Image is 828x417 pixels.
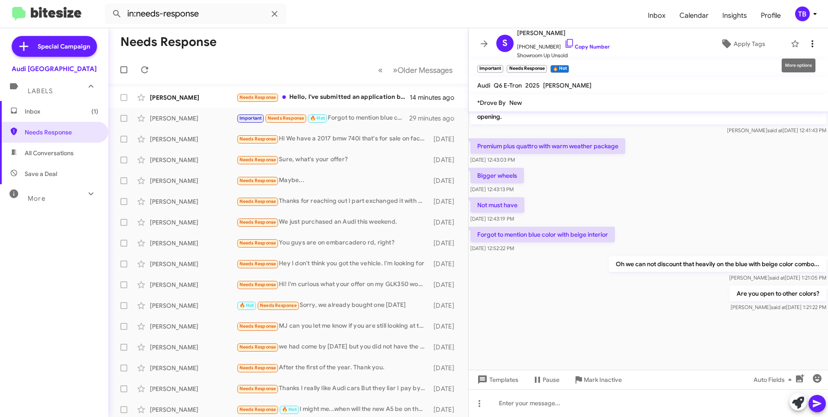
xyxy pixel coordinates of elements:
span: Showroom Up Unsold [517,51,610,60]
div: [PERSON_NAME] [150,135,236,143]
span: » [393,65,398,75]
div: [PERSON_NAME] [150,156,236,164]
div: [DATE] [430,218,461,227]
button: TB [788,7,818,21]
span: Needs Response [239,365,276,371]
div: [PERSON_NAME] [150,93,236,102]
button: Mark Inactive [566,372,629,388]
div: [PERSON_NAME] [150,114,236,123]
p: Oh we can not discount that heavily on the blue with beige color combo... [609,256,826,272]
span: Inbox [25,107,98,116]
button: Next [388,61,458,79]
p: Premium plus quattro with warm weather package [470,138,625,154]
span: Needs Response [239,199,276,204]
span: 🔥 Hot [239,303,254,308]
div: Audi [GEOGRAPHIC_DATA] [12,65,97,73]
a: Profile [754,3,788,28]
div: [DATE] [430,176,461,185]
p: Are you open to other colors? [730,286,826,301]
div: [PERSON_NAME] [150,260,236,268]
span: Needs Response [239,219,276,225]
span: Needs Response [239,386,276,391]
span: said at [767,127,783,134]
span: (1) [91,107,98,116]
div: [DATE] [430,197,461,206]
button: Pause [525,372,566,388]
span: Needs Response [239,240,276,246]
div: [PERSON_NAME] [150,218,236,227]
nav: Page navigation example [373,61,458,79]
div: [DATE] [430,384,461,393]
div: More options [782,59,815,72]
div: [PERSON_NAME] [150,384,236,393]
div: [DATE] [430,301,461,310]
span: Q6 E-Tron [494,81,522,89]
div: [DATE] [430,364,461,372]
div: Hey I don't think you got the vehicle. I'm looking for [236,259,430,269]
span: Needs Response [239,136,276,142]
div: [DATE] [430,280,461,289]
div: Forgot to mention blue color with beige interior [236,113,409,123]
span: Needs Response [239,344,276,350]
small: Needs Response [507,65,547,73]
span: Important [239,115,262,121]
span: [DATE] 12:43:13 PM [470,186,514,192]
div: [PERSON_NAME] [150,239,236,248]
span: Needs Response [260,303,297,308]
span: Audi [477,81,490,89]
a: Insights [715,3,754,28]
div: [PERSON_NAME] [150,176,236,185]
span: [PERSON_NAME] [517,28,610,38]
span: Older Messages [398,65,453,75]
div: [PERSON_NAME] [150,322,236,331]
div: Sure, what's your offer? [236,155,430,165]
span: [PHONE_NUMBER] [517,38,610,51]
span: Pause [543,372,560,388]
span: Needs Response [239,157,276,163]
div: Sorry, we already bought one [DATE] [236,300,430,310]
span: [PERSON_NAME] [DATE] 12:41:43 PM [727,127,826,134]
div: MJ can you let me know if you are still looking at this particular car? [236,321,430,331]
span: 🔥 Hot [310,115,325,121]
small: 🔥 Hot [550,65,569,73]
div: [PERSON_NAME] [150,405,236,414]
span: Needs Response [239,282,276,287]
div: [PERSON_NAME] [150,301,236,310]
div: 14 minutes ago [410,93,461,102]
span: New [509,99,522,107]
input: Search [105,3,287,24]
div: [DATE] [430,322,461,331]
button: Templates [469,372,525,388]
p: Forgot to mention blue color with beige interior [470,227,615,242]
div: Thanks I really like Audi cars But they liar I pay by USD. But they give me spare tire Made in [G... [236,384,430,394]
div: [DATE] [430,343,461,352]
div: [PERSON_NAME] [150,364,236,372]
span: *Drove By [477,99,506,107]
a: Calendar [673,3,715,28]
span: « [378,65,383,75]
span: Special Campaign [38,42,90,51]
span: 2025 [525,81,540,89]
div: I might me...when will the new A5 be on the lot? [236,404,430,414]
div: [DATE] [430,239,461,248]
div: [PERSON_NAME] [150,280,236,289]
span: Needs Response [239,261,276,267]
div: Thanks for reaching out I part exchanged it with Porsche Marin [236,196,430,206]
span: S [502,36,508,50]
span: Save a Deal [25,169,57,178]
a: Special Campaign [12,36,97,57]
span: [DATE] 12:52:22 PM [470,245,514,251]
div: After the first of the year. Thank you. [236,363,430,373]
span: Needs Response [268,115,304,121]
div: Hi! I'm curious what your offer on my GLK350 would be? Happy holidays to you! [236,280,430,290]
div: TB [795,7,810,21]
span: [DATE] 12:43:03 PM [470,156,515,163]
span: [DATE] 12:43:19 PM [470,215,514,222]
span: Needs Response [239,94,276,100]
div: we had come by [DATE] but you did not have the new Q8 audi [PERSON_NAME] wanted. if you want to s... [236,342,430,352]
div: 29 minutes ago [409,114,461,123]
div: We just purchased an Audi this weekend. [236,217,430,227]
span: said at [770,274,785,281]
